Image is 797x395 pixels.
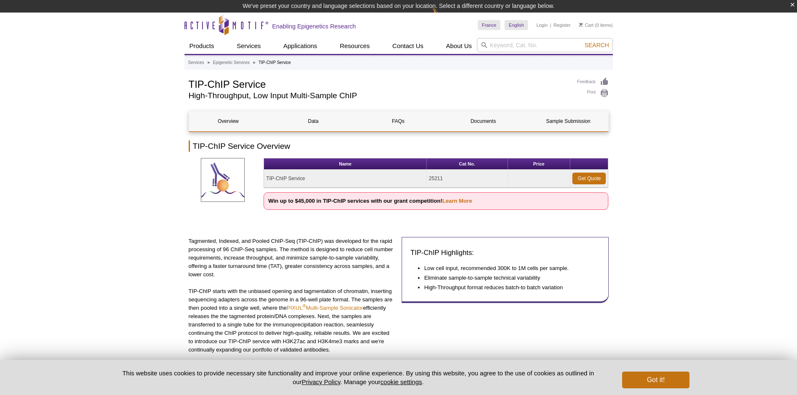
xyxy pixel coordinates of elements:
img: Change Here [432,6,454,26]
a: FAQs [359,111,438,131]
strong: Win up to $45,000 in TIP-ChIP services with our grant competition! [268,198,472,204]
h2: Enabling Epigenetics Research [272,23,356,30]
h1: TIP-ChIP Service [189,77,569,90]
button: cookie settings [380,378,422,385]
a: English [505,20,528,30]
li: Low cell input, recommended 300K to 1M cells per sample. [424,264,592,273]
li: » [253,60,256,65]
a: PIXUL®Multi-Sample Sonicator [287,305,363,311]
a: Services [188,59,204,66]
img: TIP-ChIP Service [201,158,245,202]
a: Sample Submission [529,111,607,131]
button: Search [582,41,611,49]
p: TIP-ChIP starts with the unbiased opening and tagmentation of chromatin, inserting sequencing ada... [189,287,396,354]
img: Your Cart [579,23,583,27]
td: TIP-ChIP Service [264,170,427,188]
p: This website uses cookies to provide necessary site functionality and improve your online experie... [108,369,609,386]
li: TIP-ChIP Service [259,60,291,65]
h2: High-Throughput, Low Input Multi-Sample ChIP [189,92,569,99]
p: Tagmented, Indexed, and Pooled ChIP-Seq (TIP-ChIP) was developed for the rapid processing of 96 C... [189,237,396,279]
th: Cat No. [427,158,507,170]
a: Documents [444,111,523,131]
th: Name [264,158,427,170]
input: Keyword, Cat. No. [477,38,613,52]
a: Applications [278,38,322,54]
li: | [550,20,551,30]
button: Got it! [622,372,689,388]
li: (0 items) [579,20,613,30]
sup: ® [302,303,306,308]
td: 25211 [427,170,507,188]
h3: TIP-ChIP Highlights: [410,248,600,258]
li: Eliminate sample-to-sample technical variability [424,274,592,282]
a: Services [232,38,266,54]
h2: TIP-ChIP Service Overview [189,140,609,152]
a: Contact Us [387,38,428,54]
a: Products [185,38,219,54]
a: Learn More [442,198,472,204]
a: Login [536,22,548,28]
a: Privacy Policy [302,378,340,385]
a: Data [274,111,353,131]
a: Register [554,22,571,28]
a: Resources [335,38,375,54]
a: Cart [579,22,594,28]
a: Overview [189,111,268,131]
a: France [478,20,500,30]
th: Price [508,158,571,170]
a: Get Quote [572,173,606,184]
a: Print [577,89,609,98]
a: Feedback [577,77,609,87]
li: » [208,60,210,65]
a: About Us [441,38,477,54]
li: High-Throughput format reduces batch-to batch variation [424,283,592,292]
a: Epigenetic Services [213,59,250,66]
span: Search [584,42,609,48]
